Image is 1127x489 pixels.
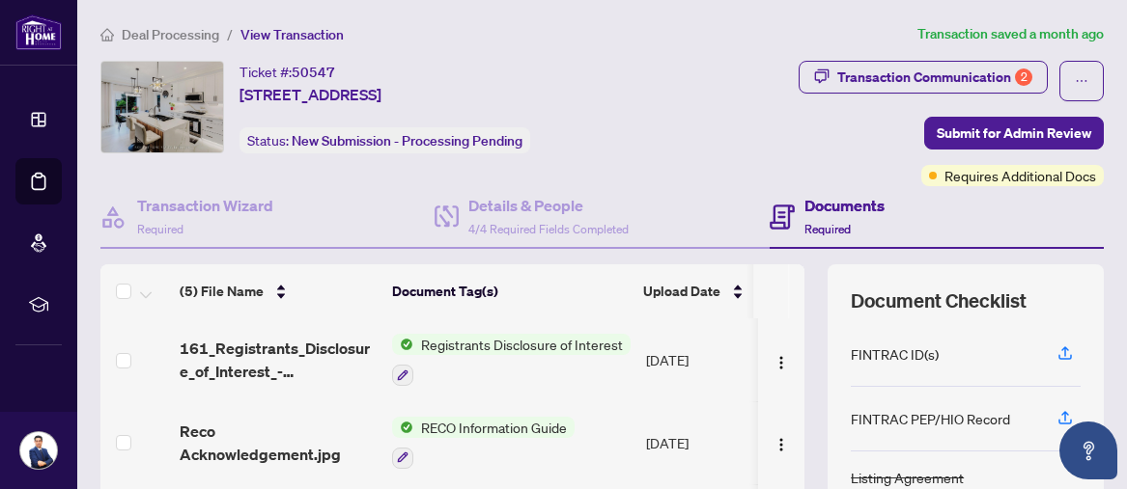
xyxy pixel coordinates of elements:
[766,344,797,375] button: Logo
[392,334,413,355] img: Status Icon
[180,420,377,466] span: Reco Acknowledgement.jpg
[851,467,964,488] div: Listing Agreement
[239,61,335,83] div: Ticket #:
[172,264,384,318] th: (5) File Name
[292,132,522,149] span: New Submission - Processing Pending
[851,408,1010,429] div: FINTRAC PEP/HIO Record
[100,28,114,41] span: home
[468,194,629,217] h4: Details & People
[851,287,1027,314] span: Document Checklist
[392,417,575,469] button: Status IconRECO Information Guide
[804,222,851,236] span: Required
[837,62,1032,93] div: Transaction Communication
[937,118,1091,149] span: Submit for Admin Review
[392,334,631,386] button: Status IconRegistrants Disclosure of Interest
[101,62,223,152] img: IMG-X12361393_1.jpg
[122,26,219,43] span: Deal Processing
[917,23,1104,45] article: Transaction saved a month ago
[384,264,635,318] th: Document Tag(s)
[635,264,771,318] th: Upload Date
[638,401,774,484] td: [DATE]
[468,222,629,236] span: 4/4 Required Fields Completed
[1059,421,1117,479] button: Open asap
[180,281,264,302] span: (5) File Name
[240,26,344,43] span: View Transaction
[766,427,797,458] button: Logo
[774,437,789,452] img: Logo
[15,14,62,50] img: logo
[804,194,885,217] h4: Documents
[292,64,335,81] span: 50547
[180,337,377,383] span: 161_Registrants_Disclosure_of_Interest_-_Disposition_of_Property_-_PropTx-[PERSON_NAME] 1 5 EXECU...
[1075,74,1088,88] span: ellipsis
[137,194,273,217] h4: Transaction Wizard
[944,165,1096,186] span: Requires Additional Docs
[239,127,530,153] div: Status:
[643,281,720,302] span: Upload Date
[851,343,939,365] div: FINTRAC ID(s)
[392,417,413,438] img: Status Icon
[774,355,789,370] img: Logo
[227,23,233,45] li: /
[20,432,57,469] img: Profile Icon
[413,334,631,355] span: Registrants Disclosure of Interest
[924,117,1104,149] button: Submit for Admin Review
[239,83,381,106] span: [STREET_ADDRESS]
[638,318,774,401] td: [DATE]
[1015,68,1032,86] div: 2
[799,61,1048,94] button: Transaction Communication2
[413,417,575,438] span: RECO Information Guide
[137,222,183,236] span: Required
